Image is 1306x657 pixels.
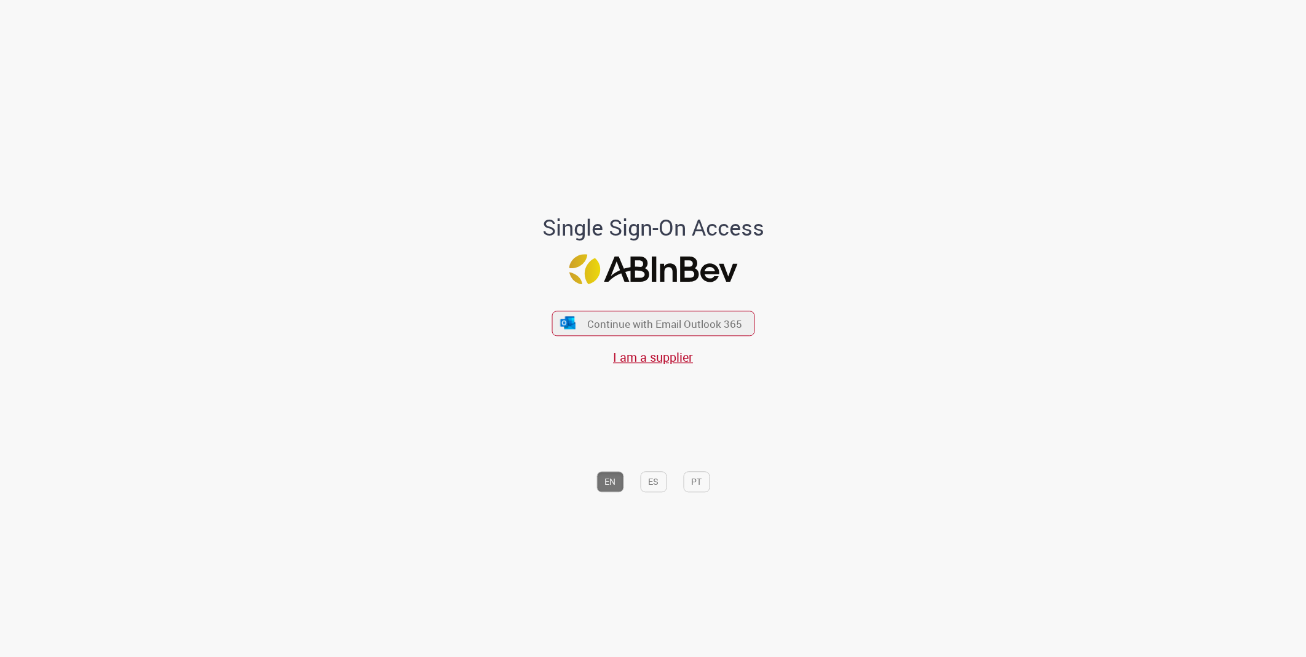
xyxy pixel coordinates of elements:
[683,471,710,492] button: PT
[596,471,623,492] button: EN
[569,255,737,285] img: Logo ABInBev
[587,316,742,330] span: Continue with Email Outlook 365
[560,317,577,330] img: ícone Azure/Microsoft 360
[613,349,693,365] a: I am a supplier
[552,311,754,336] button: ícone Azure/Microsoft 360 Continue with Email Outlook 365
[640,471,667,492] button: ES
[483,215,824,240] h1: Single Sign-On Access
